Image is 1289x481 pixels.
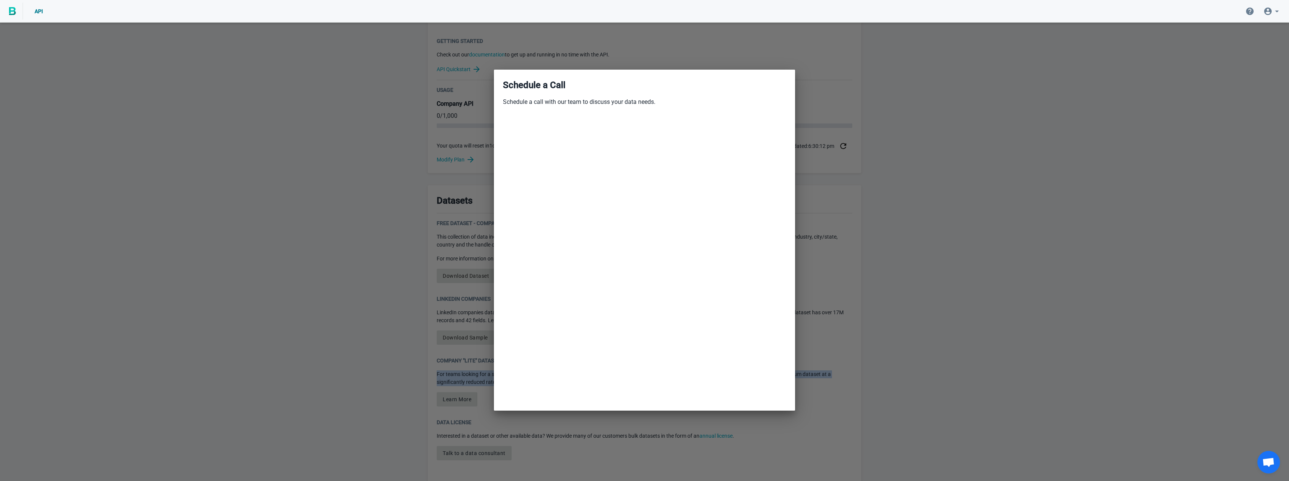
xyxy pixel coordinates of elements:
[494,125,795,407] iframe: Pipedrive Scheduler Embed
[1257,451,1280,473] a: Open chat
[35,8,43,14] span: API
[503,79,786,91] h3: Schedule a Call
[503,97,786,107] p: Schedule a call with our team to discuss your data needs.
[9,7,16,15] img: BigPicture.io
